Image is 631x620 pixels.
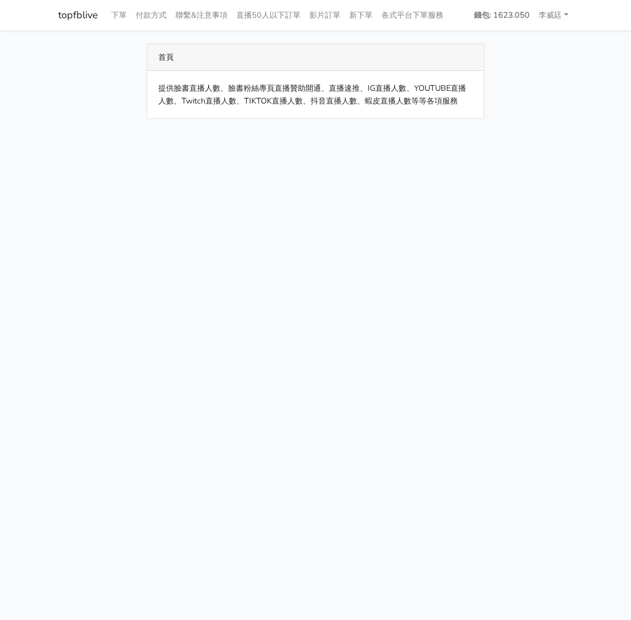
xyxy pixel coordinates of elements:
strong: 錢包: 1623.050 [474,9,530,20]
div: 提供臉書直播人數、臉書粉絲專頁直播贊助開通、直播速推、IG直播人數、YOUTUBE直播人數、Twitch直播人數、TIKTOK直播人數、抖音直播人數、蝦皮直播人數等等各項服務 [147,71,484,118]
a: 新下單 [345,4,377,26]
a: 影片訂單 [305,4,345,26]
a: 各式平台下單服務 [377,4,448,26]
a: 聯繫&注意事項 [171,4,232,26]
a: 錢包: 1623.050 [469,4,534,26]
a: 下單 [107,4,131,26]
div: 首頁 [147,44,484,71]
a: 李威廷 [534,4,573,26]
a: 付款方式 [131,4,171,26]
a: 直播50人以下訂單 [232,4,305,26]
a: topfblive [58,4,98,26]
